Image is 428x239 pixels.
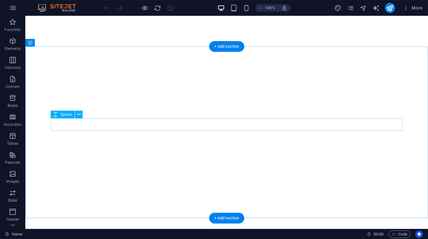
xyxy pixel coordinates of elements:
[403,5,423,11] span: More
[4,27,21,32] p: Favorites
[372,4,380,12] i: AI Writer
[367,230,384,238] h6: Session time
[8,103,18,108] p: Boxes
[209,213,244,224] div: + Add section
[209,41,244,52] div: + Add section
[334,4,342,12] i: Design (Ctrl+Alt+Y)
[385,3,395,13] button: publish
[378,232,379,236] span: :
[386,4,393,12] i: Publish
[389,230,410,238] button: Code
[334,4,342,12] button: design
[255,4,278,12] button: 100%
[6,217,19,222] p: Header
[360,4,367,12] button: navigator
[141,4,148,12] button: Click here to leave preview mode and continue editing
[6,179,19,184] p: Images
[372,4,380,12] button: text_generator
[374,230,383,238] span: 00 00
[154,4,161,12] button: reload
[360,4,367,12] i: Navigator
[415,230,423,238] button: Usercentrics
[6,84,20,89] p: Content
[400,3,425,13] button: More
[5,46,21,51] p: Elements
[347,4,354,12] i: Pages (Ctrl+Alt+S)
[5,65,21,70] p: Columns
[5,160,20,165] p: Features
[60,113,72,116] span: Spacer
[7,141,18,146] p: Tables
[8,198,18,203] p: Slider
[154,4,161,12] i: Reload page
[281,5,287,11] i: On resize automatically adjust zoom level to fit chosen device.
[347,4,355,12] button: pages
[265,4,275,12] h6: 100%
[392,230,407,238] span: Code
[36,4,84,12] img: Editor Logo
[4,122,22,127] p: Accordion
[5,230,22,238] a: Click to cancel selection. Double-click to open Pages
